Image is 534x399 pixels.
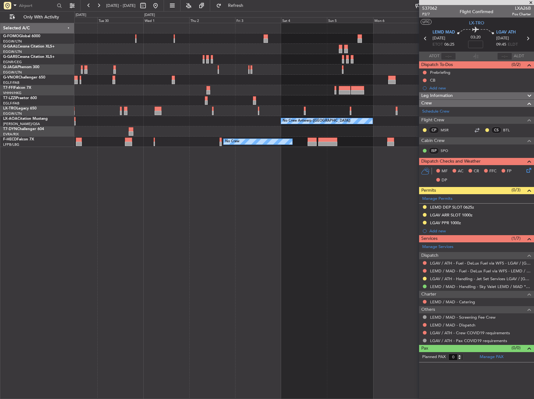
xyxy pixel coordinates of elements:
[3,70,22,75] a: EGGW/LTN
[421,187,436,194] span: Permits
[429,85,531,91] div: Add new
[3,45,55,48] a: G-GAALCessna Citation XLS+
[373,17,419,23] div: Mon 6
[3,96,16,100] span: T7-LZZI
[3,111,22,116] a: EGGW/LTN
[433,42,443,48] span: ETOT
[458,168,463,174] span: AC
[3,39,22,44] a: EGGW/LTN
[7,12,68,22] button: Only With Activity
[430,276,531,281] a: LGAV / ATH - Handling - Jet Set Services LGAV / [GEOGRAPHIC_DATA]
[480,354,503,360] a: Manage PAX
[430,205,474,210] div: LEMD DEP SLOT 0625z
[3,34,40,38] a: G-FOMOGlobal 6000
[444,42,454,48] span: 06:25
[3,101,19,106] a: EGLF/FAB
[441,127,455,133] a: MSR
[496,42,506,48] span: 09:45
[442,177,447,184] span: DP
[442,168,447,174] span: MF
[3,142,19,147] a: LFPB/LBG
[3,86,31,90] a: T7-FFIFalcon 7X
[489,168,497,174] span: FFC
[225,137,240,146] div: No Crew
[3,80,19,85] a: EGLF/FAB
[430,268,531,274] a: LEMD / MAD - Fuel - DeLux Fuel via WFS - LEMD / MAD
[327,17,373,23] div: Sun 5
[512,235,521,242] span: (1/7)
[441,148,455,154] a: SPO
[422,109,449,115] a: Schedule Crew
[429,147,439,154] div: ISP
[3,45,17,48] span: G-GAAL
[430,322,475,328] a: LEMD / MAD - Dispatch
[3,132,19,137] a: EVRA/RIX
[3,127,44,131] a: T7-DYNChallenger 604
[3,65,17,69] span: G-JAGA
[106,3,136,8] span: [DATE] - [DATE]
[503,127,517,133] a: BTL
[430,338,507,343] a: LGAV / ATH - Pax COVID19 requirements
[3,127,17,131] span: T7-DYN
[421,158,481,165] span: Dispatch Checks and Weather
[3,117,48,121] a: LX-AOACitation Mustang
[421,19,432,25] button: UTC
[469,20,484,26] span: LX-TRO
[507,168,512,174] span: FP
[281,17,327,23] div: Sat 4
[3,60,22,64] a: EGNR/CEG
[3,122,40,126] a: [PERSON_NAME]/QSA
[508,42,518,48] span: ELDT
[223,3,249,8] span: Refresh
[422,354,446,360] label: Planned PAX
[429,53,439,59] span: ATOT
[430,78,435,83] div: CB
[430,212,472,218] div: LGAV ARR SLOT 1000z
[430,299,475,305] a: LEMD / MAD - Catering
[3,76,18,79] span: G-VNOR
[3,55,17,59] span: G-GARE
[422,12,437,17] span: P2/7
[433,29,455,36] span: LEMD MAD
[3,117,17,121] span: LX-AOA
[3,107,37,110] a: LX-TROLegacy 650
[421,291,436,298] span: Charter
[430,284,531,289] a: LEMD / MAD - Handling - Sky Valet LEMD / MAD **MY HANDLING**
[474,168,479,174] span: CR
[460,8,493,15] div: Flight Confirmed
[235,17,281,23] div: Fri 3
[76,13,86,18] div: [DATE]
[514,53,524,59] span: ALDT
[422,244,453,250] a: Manage Services
[430,260,531,266] a: LGAV / ATH - Fuel - DeLux Fuel via WFS - LGAV / [GEOGRAPHIC_DATA]
[512,5,531,12] span: LXA26B
[430,70,450,75] div: Prebriefing
[496,29,516,36] span: LGAV ATH
[512,12,531,17] span: Pos Charter
[3,76,45,79] a: G-VNORChallenger 650
[421,117,444,124] span: Flight Crew
[19,1,55,10] input: Airport
[421,235,438,242] span: Services
[213,1,251,11] button: Refresh
[421,345,428,352] span: Pax
[512,187,521,193] span: (0/3)
[3,34,19,38] span: G-FOMO
[429,228,531,234] div: Add new
[491,127,502,134] div: CS
[422,196,452,202] a: Manage Permits
[430,220,461,225] div: LGAV PPR 1000z
[429,127,439,134] div: CP
[422,5,437,12] span: 537062
[430,315,496,320] a: LEMD / MAD - Screening Fee Crew
[512,61,521,68] span: (0/2)
[3,107,17,110] span: LX-TRO
[144,13,155,18] div: [DATE]
[3,65,39,69] a: G-JAGAPhenom 300
[3,138,17,141] span: F-HECD
[3,138,34,141] a: F-HECDFalcon 7X
[430,330,510,336] a: LGAV / ATH - Crew COVID19 requirements
[97,17,143,23] div: Tue 30
[52,17,97,23] div: Mon 29
[421,252,438,259] span: Dispatch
